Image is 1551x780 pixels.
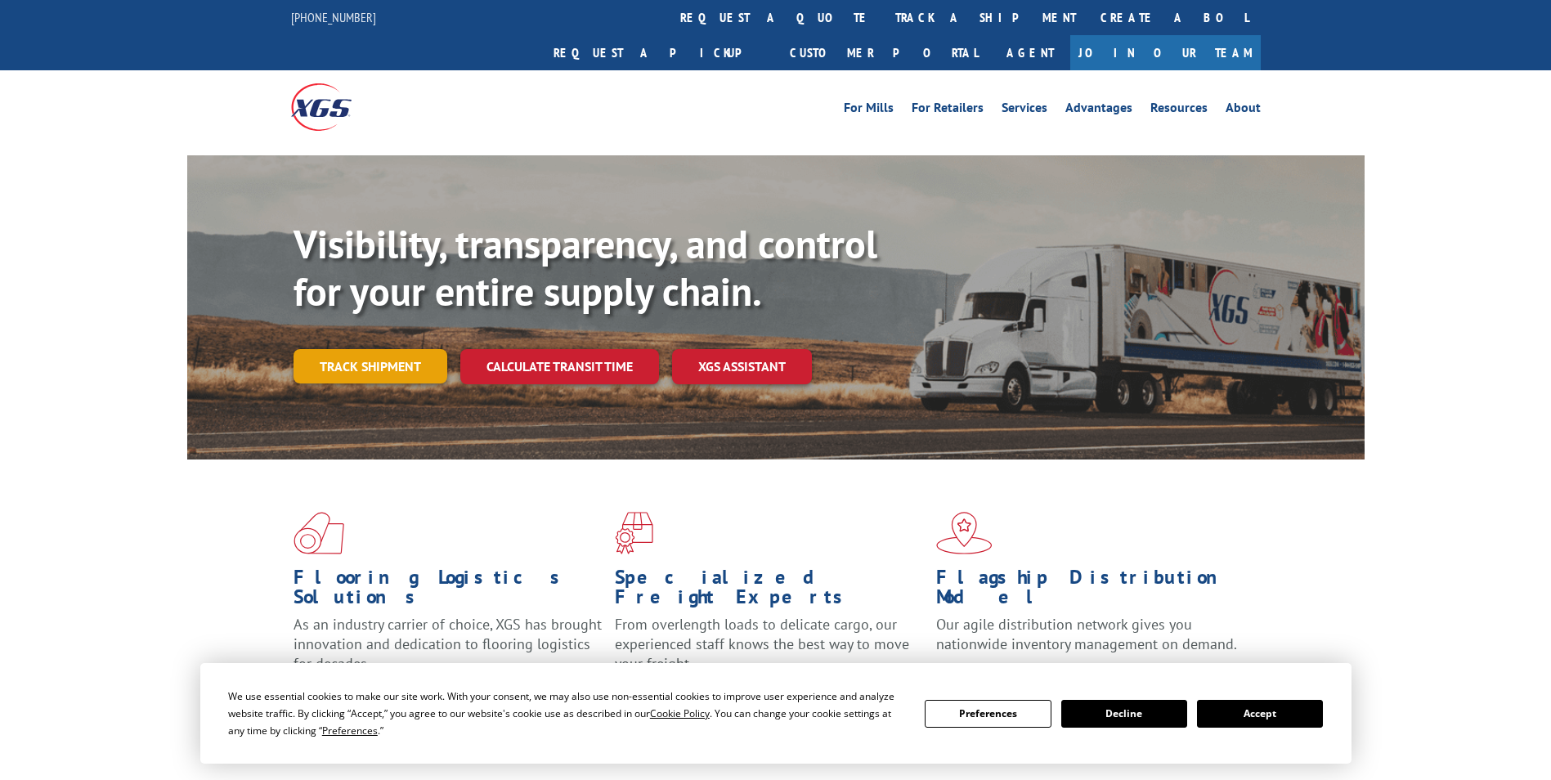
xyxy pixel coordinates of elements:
button: Accept [1197,700,1323,728]
span: Cookie Policy [650,706,710,720]
a: Customer Portal [778,35,990,70]
b: Visibility, transparency, and control for your entire supply chain. [294,218,877,316]
span: Preferences [322,724,378,737]
a: [PHONE_NUMBER] [291,9,376,25]
img: xgs-icon-flagship-distribution-model-red [936,512,993,554]
div: Cookie Consent Prompt [200,663,1352,764]
h1: Specialized Freight Experts [615,567,924,615]
img: xgs-icon-focused-on-flooring-red [615,512,653,554]
a: Track shipment [294,349,447,383]
a: Resources [1150,101,1208,119]
button: Decline [1061,700,1187,728]
a: Join Our Team [1070,35,1261,70]
a: Services [1002,101,1047,119]
div: We use essential cookies to make our site work. With your consent, we may also use non-essential ... [228,688,905,739]
h1: Flagship Distribution Model [936,567,1245,615]
a: Agent [990,35,1070,70]
p: From overlength loads to delicate cargo, our experienced staff knows the best way to move your fr... [615,615,924,688]
a: About [1226,101,1261,119]
a: XGS ASSISTANT [672,349,812,384]
a: Calculate transit time [460,349,659,384]
span: As an industry carrier of choice, XGS has brought innovation and dedication to flooring logistics... [294,615,602,673]
a: Advantages [1065,101,1132,119]
h1: Flooring Logistics Solutions [294,567,603,615]
a: Request a pickup [541,35,778,70]
button: Preferences [925,700,1051,728]
a: For Mills [844,101,894,119]
a: For Retailers [912,101,984,119]
img: xgs-icon-total-supply-chain-intelligence-red [294,512,344,554]
span: Our agile distribution network gives you nationwide inventory management on demand. [936,615,1237,653]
